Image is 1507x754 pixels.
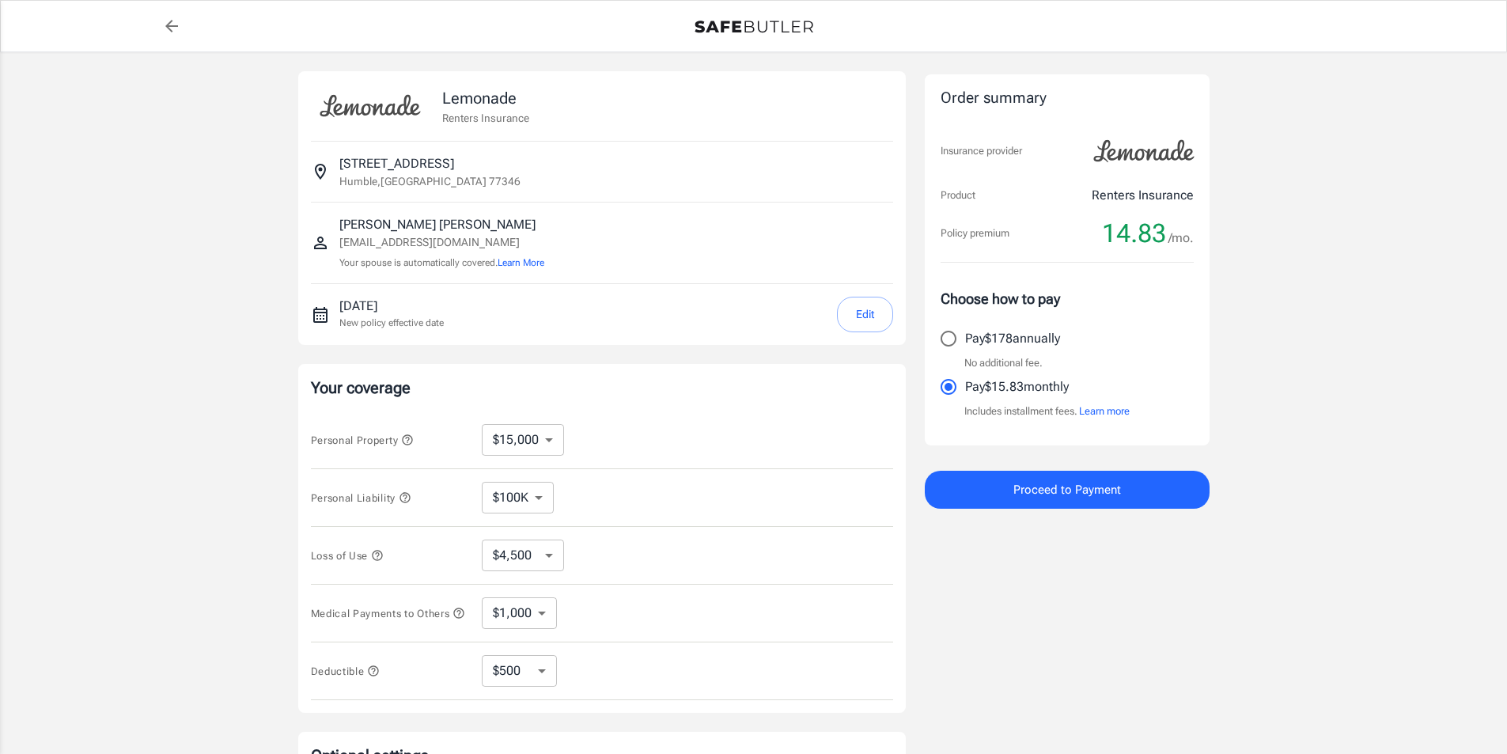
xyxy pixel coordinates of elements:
p: [STREET_ADDRESS] [339,154,454,173]
button: Edit [837,297,893,332]
p: [EMAIL_ADDRESS][DOMAIN_NAME] [339,234,544,251]
button: Learn More [498,256,544,270]
p: Policy premium [941,225,1009,241]
p: [DATE] [339,297,444,316]
button: Loss of Use [311,546,384,565]
span: Personal Property [311,434,414,446]
svg: Insured person [311,233,330,252]
span: Deductible [311,665,381,677]
button: Deductible [311,661,381,680]
p: Humble , [GEOGRAPHIC_DATA] 77346 [339,173,521,189]
p: Includes installment fees. [964,404,1130,419]
span: Loss of Use [311,550,384,562]
button: Personal Liability [311,488,411,507]
button: Personal Property [311,430,414,449]
p: New policy effective date [339,316,444,330]
p: Your coverage [311,377,893,399]
span: 14.83 [1102,218,1166,249]
button: Medical Payments to Others [311,604,466,623]
span: Medical Payments to Others [311,608,466,619]
p: Insurance provider [941,143,1022,159]
img: Lemonade [1085,129,1203,173]
p: Renters Insurance [1092,186,1194,205]
p: Your spouse is automatically covered. [339,256,544,271]
span: /mo. [1168,227,1194,249]
p: Pay $178 annually [965,329,1060,348]
a: back to quotes [156,10,187,42]
span: Proceed to Payment [1013,479,1121,500]
div: Order summary [941,87,1194,110]
p: Choose how to pay [941,288,1194,309]
p: Pay $15.83 monthly [965,377,1069,396]
p: Lemonade [442,86,529,110]
p: [PERSON_NAME] [PERSON_NAME] [339,215,544,234]
svg: New policy start date [311,305,330,324]
p: Product [941,188,975,203]
img: Back to quotes [695,21,813,33]
img: Lemonade [311,84,430,128]
button: Learn more [1079,404,1130,419]
p: No additional fee. [964,355,1043,371]
p: Renters Insurance [442,110,529,126]
button: Proceed to Payment [925,471,1210,509]
span: Personal Liability [311,492,411,504]
svg: Insured address [311,162,330,181]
